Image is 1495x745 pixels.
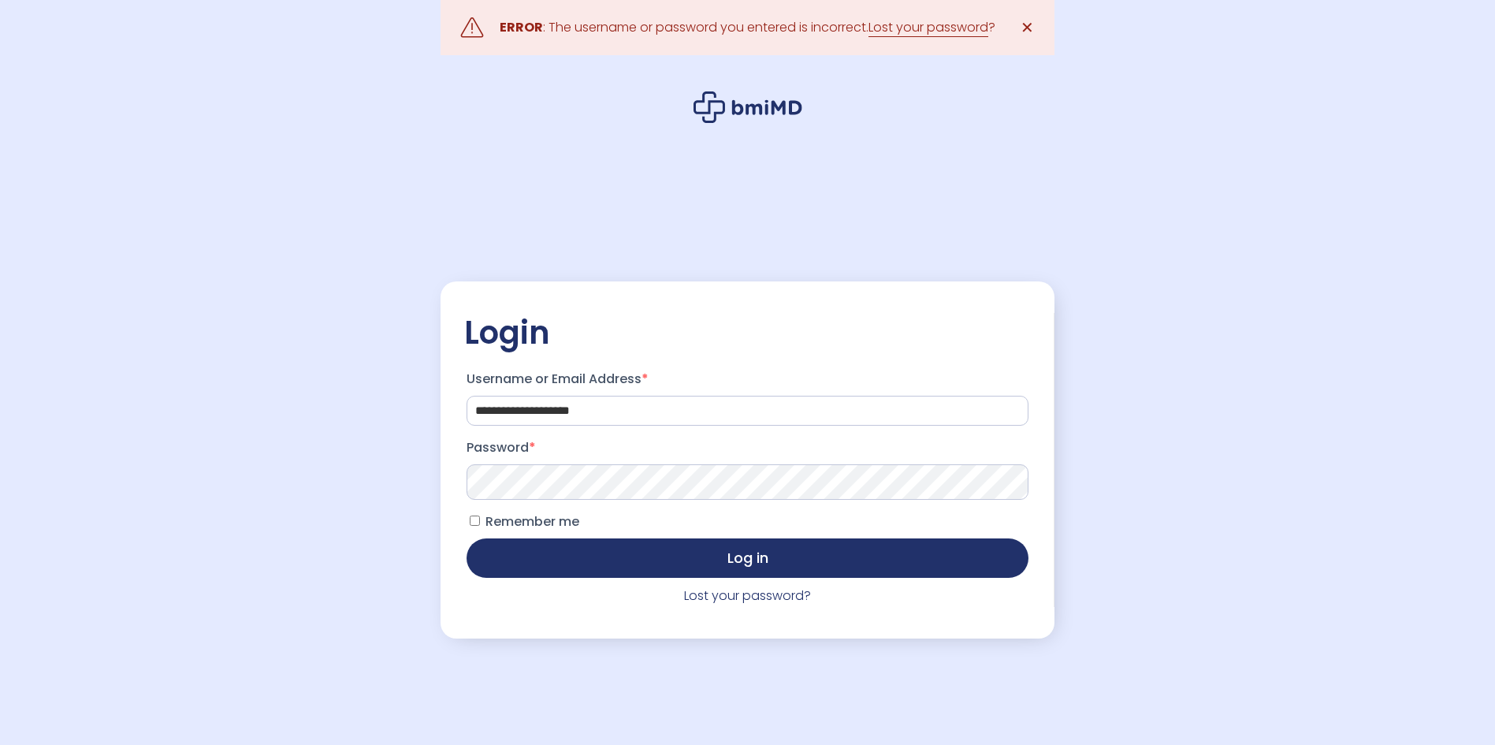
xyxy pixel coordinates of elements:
a: ✕ [1011,12,1043,43]
a: Lost your password [868,18,988,37]
strong: ERROR [500,18,543,36]
label: Username or Email Address [467,367,1028,392]
h2: Login [464,313,1031,352]
div: : The username or password you entered is incorrect. ? [500,17,995,39]
a: Lost your password? [684,587,811,605]
span: Remember me [485,512,579,531]
button: Log in [467,538,1028,578]
span: ✕ [1021,17,1034,39]
input: Remember me [470,516,480,526]
label: Password [467,435,1028,460]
